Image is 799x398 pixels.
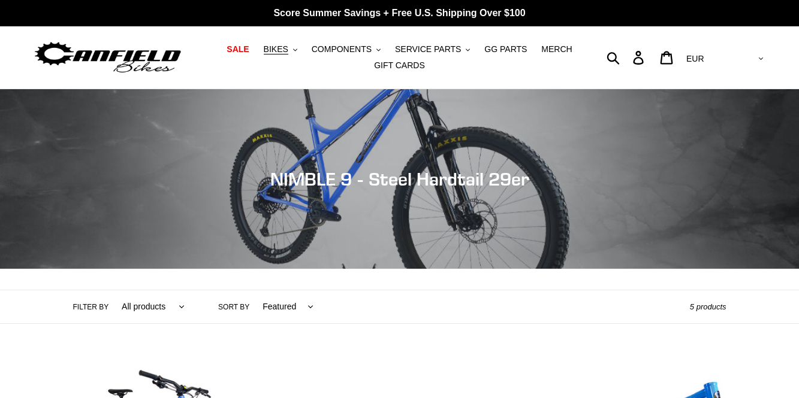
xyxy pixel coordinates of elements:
a: MERCH [535,41,578,57]
span: SERVICE PARTS [395,44,461,54]
a: SALE [221,41,255,57]
span: BIKES [264,44,288,54]
label: Sort by [218,302,249,312]
button: SERVICE PARTS [389,41,476,57]
span: MERCH [541,44,572,54]
span: 5 products [690,302,726,311]
span: COMPONENTS [312,44,372,54]
span: SALE [227,44,249,54]
img: Canfield Bikes [33,39,183,77]
span: NIMBLE 9 - Steel Hardtail 29er [270,168,529,190]
button: BIKES [258,41,303,57]
button: COMPONENTS [306,41,387,57]
a: GG PARTS [478,41,533,57]
span: GG PARTS [484,44,527,54]
span: GIFT CARDS [374,60,425,71]
label: Filter by [73,302,109,312]
a: GIFT CARDS [368,57,431,74]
